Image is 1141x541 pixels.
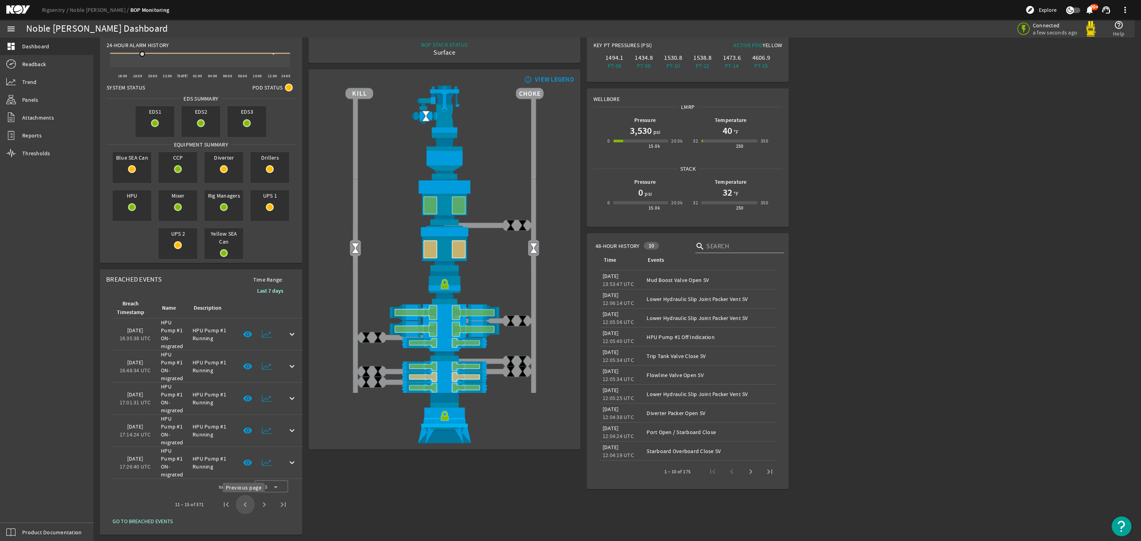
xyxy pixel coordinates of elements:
[219,483,252,491] div: Items per page:
[603,291,619,299] legacy-datetime-component: [DATE]
[689,54,716,62] div: 1538.8
[693,199,698,207] div: 32
[733,42,763,49] span: Active Pod
[193,391,232,406] div: HPU Pump #1 Running
[719,62,745,70] div: PT-14
[505,315,517,327] img: ValveClose.png
[732,128,739,136] span: °F
[243,362,252,371] mat-icon: visibility
[603,349,619,356] legacy-datetime-component: [DATE]
[421,41,468,49] div: BOP STACK STATUS
[345,321,544,337] img: ShearRamOpen.png
[194,304,221,312] div: Description
[644,242,659,250] div: 10
[420,110,432,122] img: Valve2Open.png
[372,331,384,343] img: ValveClose.png
[113,517,173,525] span: GO TO BREACHED EVENTS
[736,142,744,150] div: 250
[158,228,197,239] span: UPS 2
[647,409,773,417] div: Diverter Packer Open SV
[127,327,143,334] legacy-datetime-component: [DATE]
[217,495,236,514] button: First page
[647,333,773,341] div: HPU Pump #1 Off Indication
[647,256,770,265] div: Events
[647,371,773,379] div: Flowline Valve Open SV
[607,199,610,207] div: 0
[748,54,774,62] div: 4606.9
[595,242,640,250] span: 48-Hour History
[603,356,634,364] legacy-datetime-component: 12:05:34 UTC
[719,54,745,62] div: 1473.6
[193,423,232,438] div: HPU Pump #1 Running
[732,190,739,198] span: °F
[748,62,774,70] div: PT-15
[106,514,179,528] button: GO TO BREACHED EVENTS
[671,137,683,145] div: 20.0k
[587,89,789,103] div: Wellbore
[660,62,686,70] div: PT-10
[647,352,773,360] div: Trip Tank Valve Close SV
[761,199,768,207] div: 350
[603,311,619,318] legacy-datetime-component: [DATE]
[287,362,297,371] mat-icon: keyboard_arrow_down
[281,74,290,78] text: 14:00
[175,501,204,509] div: 11 – 15 of 371
[1039,6,1057,14] span: Explore
[6,24,16,34] mat-icon: menu
[193,358,232,374] div: HPU Pump #1 Running
[601,62,628,70] div: PT-06
[345,382,544,393] img: PipeRamOpen.png
[1022,4,1060,16] button: Explore
[631,62,657,70] div: PT-08
[22,96,38,104] span: Panels
[535,76,574,84] div: VIEW LEGEND
[761,137,768,145] div: 350
[22,114,54,122] span: Attachments
[517,355,529,367] img: ValveClose.png
[345,304,544,321] img: ShearRamOpen.png
[360,331,372,343] img: ValveClose.png
[120,335,151,342] legacy-datetime-component: 16:35:38 UTC
[603,272,619,280] legacy-datetime-component: [DATE]
[706,242,778,251] input: Search
[116,299,151,317] div: Breach Timestamp
[660,54,686,62] div: 1530.8
[630,124,652,137] h1: 3,530
[158,152,197,163] span: CCP
[243,426,252,435] mat-icon: visibility
[287,330,297,339] mat-icon: keyboard_arrow_down
[760,462,779,481] button: Last page
[648,256,664,265] div: Events
[631,54,657,62] div: 1434.8
[603,375,634,383] legacy-datetime-component: 12:05:34 UTC
[634,116,656,124] b: Pressure
[643,190,652,198] span: psi
[127,391,143,398] legacy-datetime-component: [DATE]
[1033,22,1077,29] span: Connected
[678,103,697,111] span: LMRP
[349,242,361,254] img: Valve2Open.png
[603,330,619,337] legacy-datetime-component: [DATE]
[243,394,252,403] mat-icon: visibility
[22,131,42,139] span: Reports
[22,149,50,157] span: Thresholds
[603,444,619,451] legacy-datetime-component: [DATE]
[113,190,151,201] span: HPU
[127,455,143,462] legacy-datetime-component: [DATE]
[162,304,176,312] div: Name
[204,152,243,163] span: Diverter
[603,432,634,440] legacy-datetime-component: 12:04:24 UTC
[113,152,151,163] span: Blue SEA Can
[736,204,744,212] div: 250
[1116,0,1135,19] button: more_vert
[193,74,202,78] text: 02:00
[517,315,529,327] img: ValveClose.png
[22,42,49,50] span: Dashboard
[107,84,145,91] span: System Status
[345,133,544,179] img: FlexJoint.png
[723,186,732,199] h1: 32
[528,242,540,254] img: Valve2Open.png
[236,495,255,514] button: Previous page
[695,242,705,251] i: search
[161,383,186,414] div: HPU Pump #1 ON-migrated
